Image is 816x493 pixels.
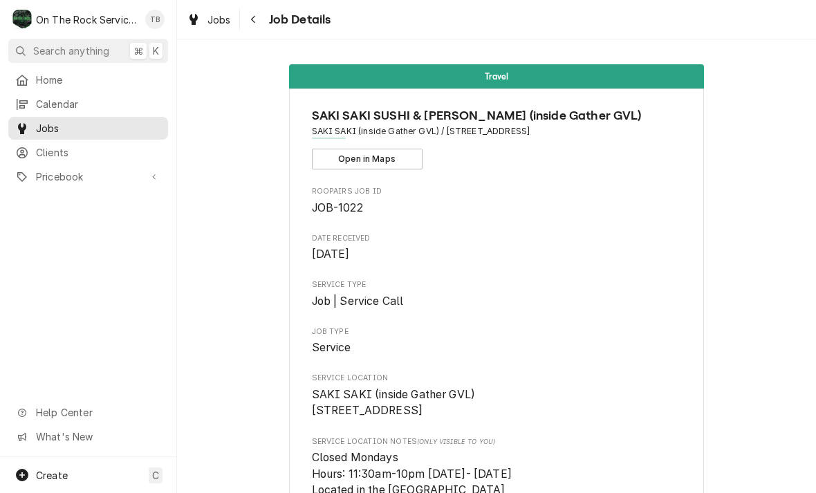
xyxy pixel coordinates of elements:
span: Address [312,125,682,138]
div: Todd Brady's Avatar [145,10,165,29]
div: On The Rock Services's Avatar [12,10,32,29]
span: Name [312,106,682,125]
span: Search anything [33,44,109,58]
a: Go to Pricebook [8,165,168,188]
button: Navigate back [243,8,265,30]
a: Calendar [8,93,168,115]
span: (Only Visible to You) [417,438,495,445]
span: Create [36,469,68,481]
a: Go to Help Center [8,401,168,424]
div: Service Type [312,279,682,309]
span: Date Received [312,246,682,263]
span: Clients [36,145,161,160]
span: Service Type [312,279,682,290]
a: Jobs [181,8,237,31]
a: Jobs [8,117,168,140]
span: Service Location Notes [312,436,682,447]
a: Home [8,68,168,91]
span: Jobs [36,121,161,136]
span: K [153,44,159,58]
span: Job Type [312,326,682,337]
div: Roopairs Job ID [312,186,682,216]
div: O [12,10,32,29]
div: On The Rock Services [36,12,138,27]
div: Service Location [312,373,682,419]
span: Roopairs Job ID [312,200,682,216]
span: Pricebook [36,169,140,184]
button: Open in Maps [312,149,423,169]
span: Job Details [265,10,331,29]
span: Roopairs Job ID [312,186,682,197]
div: Status [289,64,704,89]
span: Calendar [36,97,161,111]
span: Help Center [36,405,160,420]
span: Jobs [207,12,231,27]
div: Job Type [312,326,682,356]
span: [DATE] [312,248,350,261]
span: What's New [36,429,160,444]
span: Service [312,341,351,354]
span: Service Location [312,387,682,419]
span: Travel [485,72,509,81]
button: Search anything⌘K [8,39,168,63]
span: Home [36,73,161,87]
a: Go to What's New [8,425,168,448]
span: Date Received [312,233,682,244]
div: Date Received [312,233,682,263]
span: Service Type [312,293,682,310]
a: Clients [8,141,168,164]
span: JOB-1022 [312,201,363,214]
span: C [152,468,159,483]
span: Job Type [312,339,682,356]
span: Service Location [312,373,682,384]
div: Client Information [312,106,682,169]
span: ⌘ [133,44,143,58]
span: SAKI SAKI (inside Gather GVL) [STREET_ADDRESS] [312,388,476,418]
div: TB [145,10,165,29]
span: Job | Service Call [312,295,404,308]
